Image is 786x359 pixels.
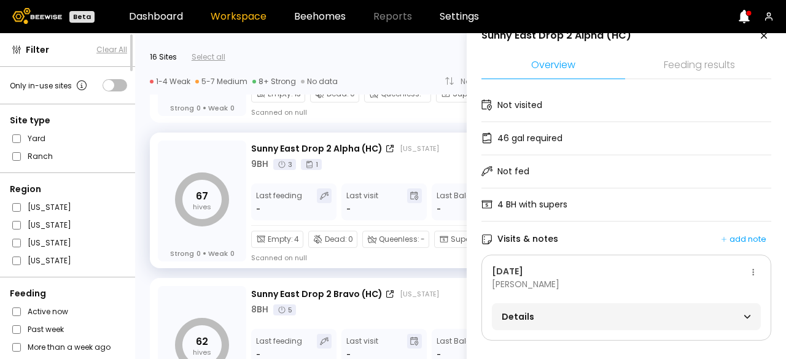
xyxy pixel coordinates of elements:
[502,308,626,325] span: Details
[10,287,127,300] div: Feeding
[294,234,299,245] span: 4
[348,234,353,245] span: 0
[195,77,247,87] div: 5-7 Medium
[301,77,338,87] div: No data
[273,159,296,170] div: 3
[481,53,625,79] li: Overview
[437,203,441,215] span: -
[373,12,412,21] span: Reports
[251,142,383,155] div: Sunny East Drop 2 Alpha (HC)
[294,12,346,21] a: Beehomes
[497,132,562,145] div: 46 gal required
[502,308,751,325] div: Details
[451,234,478,245] span: Supers :
[28,218,71,231] label: [US_STATE]
[497,99,542,112] div: Not visited
[196,189,208,203] tspan: 67
[28,236,71,249] label: [US_STATE]
[716,231,771,248] button: add note
[251,158,268,171] div: 9 BH
[129,12,183,21] a: Dashboard
[28,341,111,353] label: More than a week ago
[346,203,351,215] div: -
[481,29,631,42] div: Sunny East Drop 2 Alpha (HC)
[69,11,95,23] div: Beta
[193,202,211,212] tspan: hives
[251,303,268,316] div: 8 BH
[28,254,71,267] label: [US_STATE]
[10,183,127,196] div: Region
[481,233,558,245] div: Visits & notes
[256,203,262,215] div: -
[346,188,378,215] div: Last visit
[10,114,127,127] div: Site type
[230,104,235,112] span: 0
[421,234,425,245] span: -
[12,8,62,24] img: Beewise logo
[721,234,766,245] div: add note
[193,347,211,357] tspan: hives
[28,132,45,145] label: Yard
[251,288,383,301] div: Sunny East Drop 2 Bravo (HC)
[170,104,235,112] div: Strong Weak
[170,249,235,258] div: Strong Weak
[10,78,89,93] div: Only in-use sites
[268,234,293,245] span: Empty :
[28,305,68,318] label: Active now
[400,144,439,153] div: [US_STATE]
[440,12,479,21] a: Settings
[28,150,53,163] label: Ranch
[28,201,71,214] label: [US_STATE]
[301,159,322,170] div: 1
[251,253,307,263] div: Scanned on null
[497,198,567,211] div: 4 BH with supers
[192,52,225,63] div: Select all
[492,265,746,291] div: [PERSON_NAME]
[196,334,208,349] tspan: 62
[400,289,439,299] div: [US_STATE]
[96,44,127,55] button: Clear All
[461,78,522,85] div: North to South
[251,107,307,117] div: Scanned on null
[379,234,419,245] span: Queenless :
[256,188,302,215] div: Last feeding
[196,104,201,112] span: 0
[252,77,296,87] div: 8+ Strong
[437,188,486,215] div: Last Balance
[28,323,64,336] label: Past week
[628,53,771,79] li: Feeding results
[492,265,746,278] div: [DATE]
[497,165,529,178] div: Not fed
[150,77,190,87] div: 1-4 Weak
[211,12,267,21] a: Workspace
[273,304,296,315] div: 5
[325,234,347,245] span: Dead :
[150,52,177,63] div: 16 Sites
[26,44,49,56] span: Filter
[196,249,201,258] span: 0
[230,249,235,258] span: 0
